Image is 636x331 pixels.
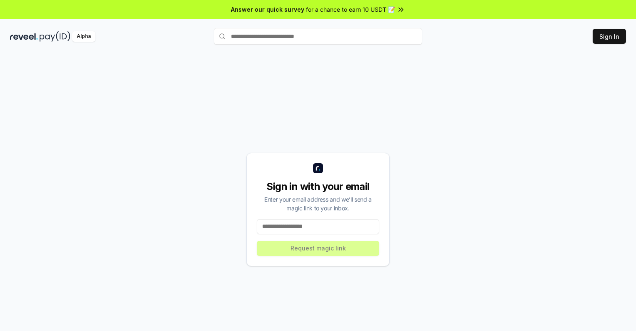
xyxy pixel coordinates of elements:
[72,31,95,42] div: Alpha
[40,31,70,42] img: pay_id
[306,5,395,14] span: for a chance to earn 10 USDT 📝
[593,29,626,44] button: Sign In
[10,31,38,42] img: reveel_dark
[231,5,304,14] span: Answer our quick survey
[257,195,379,212] div: Enter your email address and we’ll send a magic link to your inbox.
[313,163,323,173] img: logo_small
[257,180,379,193] div: Sign in with your email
